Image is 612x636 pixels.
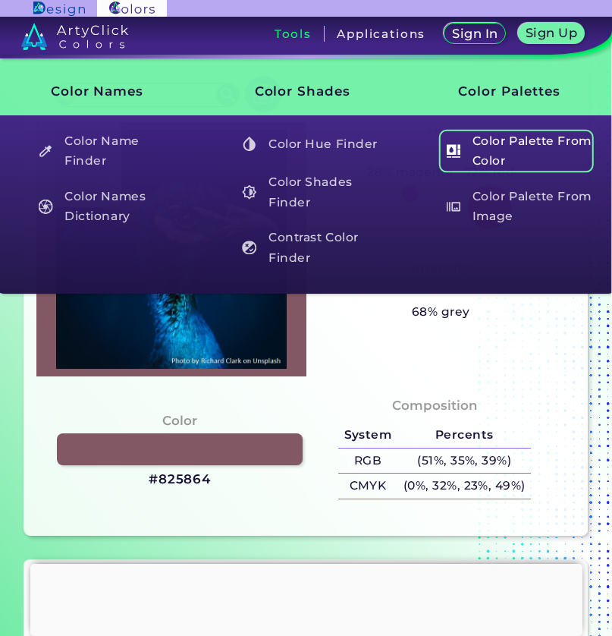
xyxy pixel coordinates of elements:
img: icon_color_shades_white.svg [243,185,257,200]
a: Color Palette From Image [439,184,594,228]
h3: Color Shades [229,66,384,118]
h3: #825864 [149,471,211,489]
a: Sign Up [516,23,586,45]
iframe: Advertisement [30,564,582,632]
h5: System [338,423,397,448]
h4: Composition [392,395,478,417]
h4: Color [162,410,197,432]
h5: CMYK [338,474,397,499]
img: icon_col_pal_col_white.svg [446,144,460,159]
img: icon_palette_from_image_white.svg [446,200,460,214]
a: Color Name Finder [31,129,186,172]
a: Color Hue Finder [235,129,390,158]
a: Sign In [442,23,507,45]
h3: Tools [275,28,312,39]
h5: RGB [338,449,397,474]
h5: (0%, 32%, 23%, 49%) [397,474,531,499]
h3: Color Names [25,66,180,118]
a: Color Shades Finder [235,171,390,214]
img: logo_artyclick_colors_white.svg [21,23,128,50]
h5: 68% grey [412,302,470,322]
h5: (51%, 35%, 39%) [397,449,531,474]
a: Color Names Dictionary [31,184,186,228]
img: ArtyClick Design logo [33,2,84,16]
h5: Percents [397,423,531,448]
h5: Sign Up [524,27,579,39]
a: Contrast Color Finder [235,226,390,269]
img: icon_color_name_finder_white.svg [39,144,53,159]
img: icon_color_contrast_white.svg [243,241,257,255]
a: Color Palette From Color [439,129,594,172]
img: icon_color_names_dictionary_white.svg [39,200,53,214]
img: icon_color_hue_white.svg [243,137,257,151]
h3: Applications [337,28,425,39]
h3: Color Palettes [432,66,587,118]
h5: Sign In [451,27,499,40]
